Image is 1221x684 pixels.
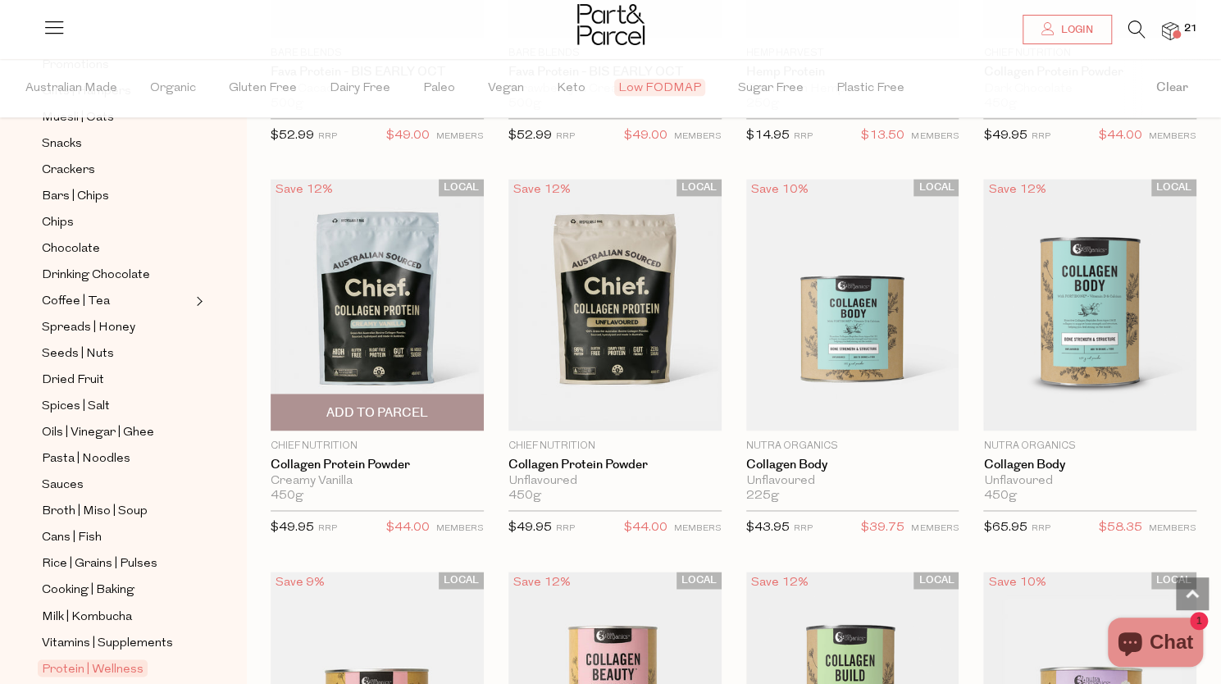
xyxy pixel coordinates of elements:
a: Sauces [42,475,191,495]
span: LOCAL [677,572,722,589]
small: MEMBERS [436,524,484,533]
span: Add To Parcel [326,404,428,422]
small: MEMBERS [436,132,484,141]
p: Nutra Organics [983,439,1196,454]
span: $39.75 [861,518,904,539]
span: Crackers [42,161,95,180]
span: Coffee | Tea [42,292,110,312]
a: Collagen Protein Powder [271,458,484,472]
span: $44.00 [1099,125,1142,147]
a: Cans | Fish [42,527,191,548]
span: Sugar Free [738,60,804,117]
div: Save 12% [271,179,338,201]
span: $49.95 [983,130,1027,142]
span: Login [1057,23,1093,37]
a: Milk | Kombucha [42,606,191,627]
span: $49.00 [624,125,667,147]
span: LOCAL [1151,572,1196,589]
a: Snacks [42,134,191,154]
span: Sauces [42,476,84,495]
span: $49.95 [271,522,314,534]
span: Gluten Free [229,60,297,117]
span: Organic [150,60,196,117]
a: Rice | Grains | Pulses [42,554,191,574]
span: $13.50 [861,125,904,147]
small: RRP [1031,524,1050,533]
small: RRP [318,524,337,533]
span: Drinking Chocolate [42,266,150,285]
div: Save 10% [983,572,1050,594]
span: Dried Fruit [42,371,104,390]
a: Collagen Body [746,458,959,472]
div: Unflavoured [508,474,722,489]
span: LOCAL [439,179,484,196]
div: Save 12% [508,179,576,201]
span: $58.35 [1099,518,1142,539]
img: Collagen Protein Powder [508,179,722,431]
a: Oils | Vinegar | Ghee [42,422,191,443]
a: Cooking | Baking [42,580,191,600]
span: LOCAL [913,572,959,589]
span: $43.95 [746,522,790,534]
a: Drinking Chocolate [42,265,191,285]
a: Collagen Body [983,458,1196,472]
a: Chocolate [42,239,191,259]
span: Broth | Miso | Soup [42,502,148,522]
a: Crackers [42,160,191,180]
span: Vitamins | Supplements [42,633,173,653]
span: Spreads | Honey [42,318,135,338]
span: Muesli | Oats [42,108,114,128]
span: Cans | Fish [42,528,102,548]
span: Seeds | Nuts [42,344,114,364]
span: LOCAL [439,572,484,589]
span: Vegan [488,60,524,117]
span: Oils | Vinegar | Ghee [42,423,154,443]
span: $49.95 [508,522,552,534]
small: RRP [794,524,813,533]
span: Plastic Free [836,60,904,117]
span: Cooking | Baking [42,581,134,600]
div: Creamy Vanilla [271,474,484,489]
img: Part&Parcel [577,4,645,45]
span: $52.99 [508,130,552,142]
span: Rice | Grains | Pulses [42,554,157,574]
a: Muesli | Oats [42,107,191,128]
small: MEMBERS [674,524,722,533]
a: Protein | Wellness [42,659,191,678]
a: Broth | Miso | Soup [42,501,191,522]
span: Paleo [423,60,455,117]
a: Pasta | Noodles [42,449,191,469]
span: Dairy Free [330,60,390,117]
span: Snacks [42,135,82,154]
div: Unflavoured [746,474,959,489]
span: $52.99 [271,130,314,142]
span: $44.00 [624,518,667,539]
span: 225g [746,489,779,504]
a: Bars | Chips [42,186,191,207]
span: Chips [42,213,74,233]
a: Chips [42,212,191,233]
div: Save 12% [508,572,576,594]
small: RRP [556,132,575,141]
span: Milk | Kombucha [42,607,132,627]
span: LOCAL [1151,179,1196,196]
a: Collagen Protein Powder [508,458,722,472]
span: Australian Made [25,60,117,117]
span: Chocolate [42,239,100,259]
span: $49.00 [386,125,430,147]
span: 450g [508,489,541,504]
small: MEMBERS [911,132,959,141]
a: Vitamins | Supplements [42,632,191,653]
span: Low FODMAP [614,79,705,96]
a: Coffee | Tea [42,291,191,312]
span: LOCAL [913,179,959,196]
span: $14.95 [746,130,790,142]
p: Chief Nutrition [271,439,484,454]
button: Add To Parcel [271,394,484,431]
small: RRP [794,132,813,141]
div: Save 12% [983,179,1050,201]
img: Collagen Body [746,179,959,431]
a: Spices | Salt [42,396,191,417]
small: RRP [556,524,575,533]
div: Save 12% [746,572,813,594]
